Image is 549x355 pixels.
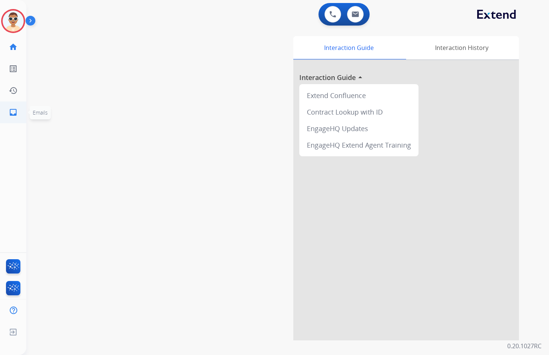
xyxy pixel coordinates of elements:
[302,137,416,153] div: EngageHQ Extend Agent Training
[9,64,18,73] mat-icon: list_alt
[33,109,48,116] span: Emails
[3,11,24,32] img: avatar
[293,36,404,59] div: Interaction Guide
[302,104,416,120] div: Contract Lookup with ID
[507,341,541,350] p: 0.20.1027RC
[404,36,519,59] div: Interaction History
[9,86,18,95] mat-icon: history
[302,120,416,137] div: EngageHQ Updates
[9,42,18,51] mat-icon: home
[9,108,18,117] mat-icon: inbox
[302,87,416,104] div: Extend Confluence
